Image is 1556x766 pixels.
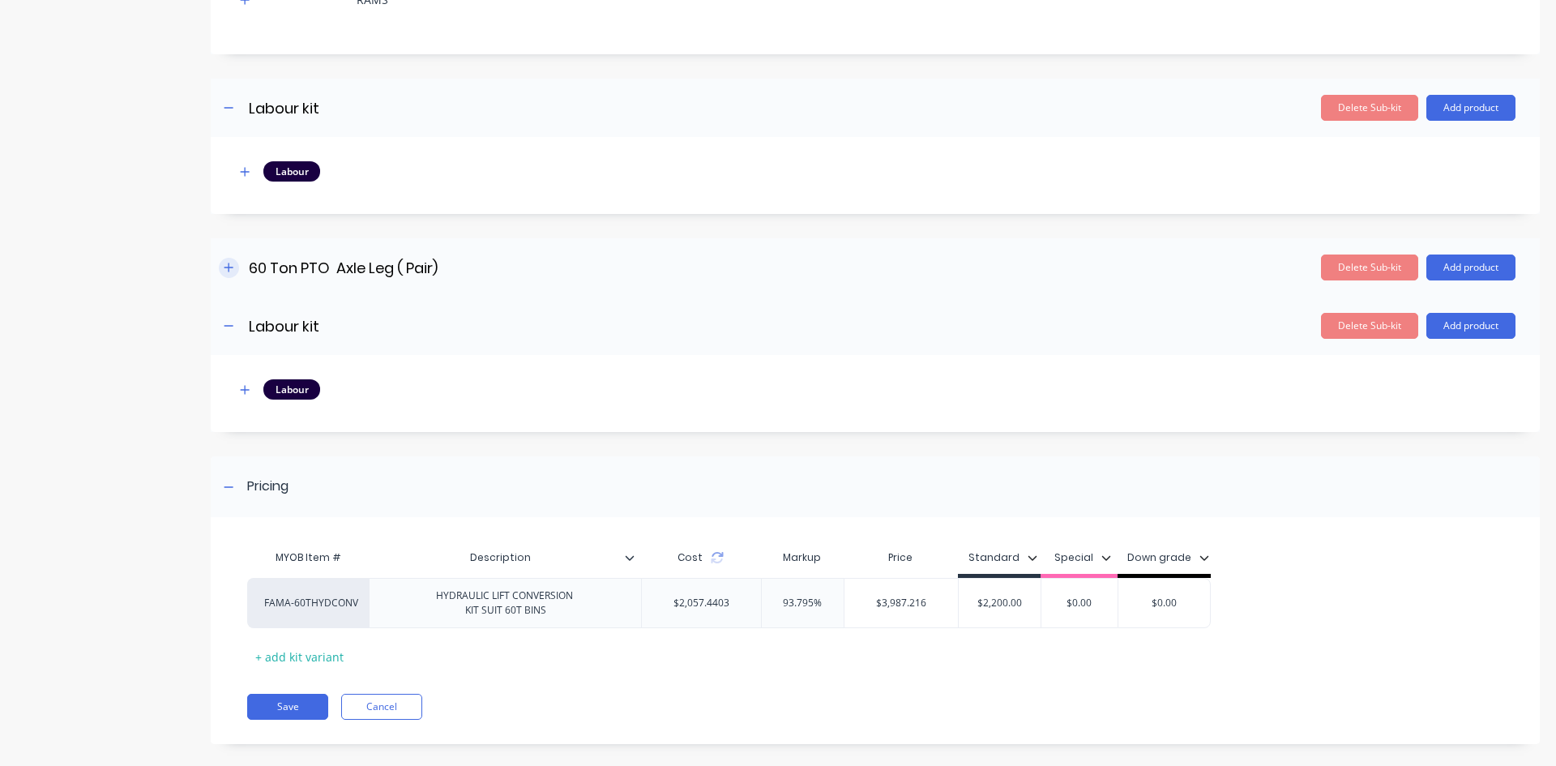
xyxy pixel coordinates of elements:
div: HYDRAULIC LIFT CONVERSION KIT SUIT 60T BINS [423,585,588,621]
div: MYOB Item # [247,541,369,574]
button: Add product [1426,255,1515,280]
div: Special [1054,550,1093,565]
div: Markup [761,541,844,574]
input: Enter sub-kit name [247,96,534,120]
div: Pricing [247,477,289,497]
div: $3,987.216 [844,583,958,623]
button: Add product [1426,95,1515,121]
span: Cost [678,550,703,565]
div: Labour [263,379,320,399]
div: Description [369,541,641,574]
div: Cost [641,541,761,574]
button: Cancel [341,694,422,720]
div: FAMA-60THYDCONVHYDRAULIC LIFT CONVERSION KIT SUIT 60T BINS$2,057.440393.795%$3,987.216$2,200.00$0... [247,578,1211,628]
div: Down grade [1127,550,1191,565]
button: Standard [960,546,1045,570]
button: Delete Sub-kit [1321,95,1418,121]
button: Down grade [1119,546,1217,570]
div: Price [844,541,958,574]
div: Labour [263,161,320,181]
button: Delete Sub-kit [1321,313,1418,339]
div: $2,057.4403 [660,583,742,623]
div: Standard [968,550,1020,565]
div: 93.795% [762,583,844,623]
button: Special [1046,546,1119,570]
button: Save [247,694,328,720]
div: $0.00 [1039,583,1120,623]
button: Add product [1426,313,1515,339]
input: Enter sub-kit name [247,256,534,280]
div: $0.00 [1118,583,1210,623]
button: Delete Sub-kit [1321,255,1418,280]
div: Description [369,537,631,578]
div: $2,200.00 [959,583,1041,623]
div: + add kit variant [247,644,352,670]
div: FAMA-60THYDCONV [264,596,353,610]
input: Enter sub-kit name [247,315,534,338]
